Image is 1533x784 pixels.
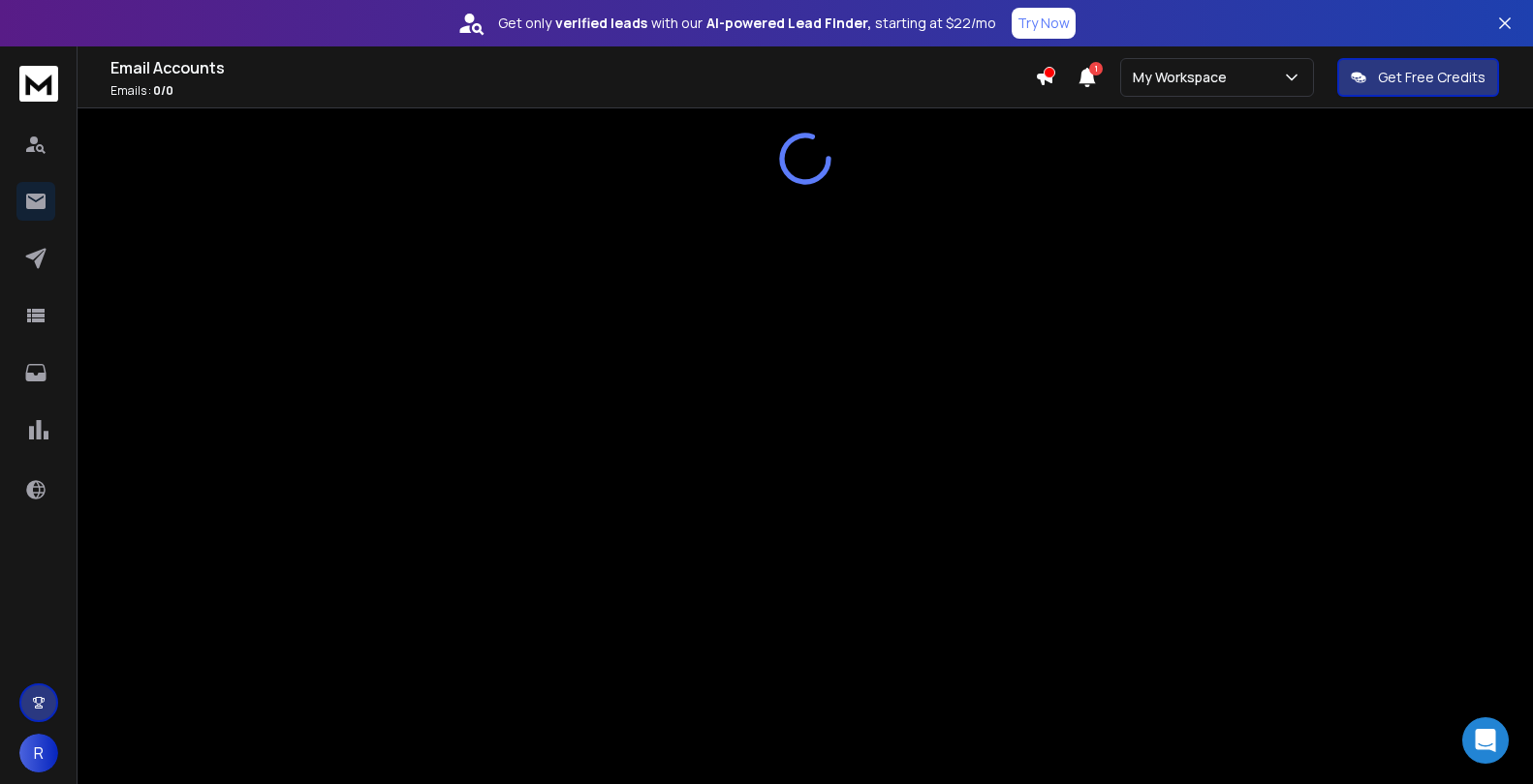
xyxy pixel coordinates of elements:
[555,14,647,33] strong: verified leads
[153,82,173,99] span: 0 / 0
[1012,8,1076,39] button: Try Now
[1089,62,1103,75] span: 1
[1462,717,1509,764] div: Open Intercom Messenger
[1337,58,1499,97] button: Get Free Credits
[1133,68,1235,87] p: My Workspace
[110,83,1035,99] p: Emails :
[110,56,1035,79] h1: Email Accounts
[19,734,58,772] button: R
[498,14,996,33] p: Get only with our starting at $22/mo
[19,66,58,102] img: logo
[706,14,871,33] strong: AI-powered Lead Finder,
[1378,68,1486,87] p: Get Free Credits
[1017,14,1070,33] p: Try Now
